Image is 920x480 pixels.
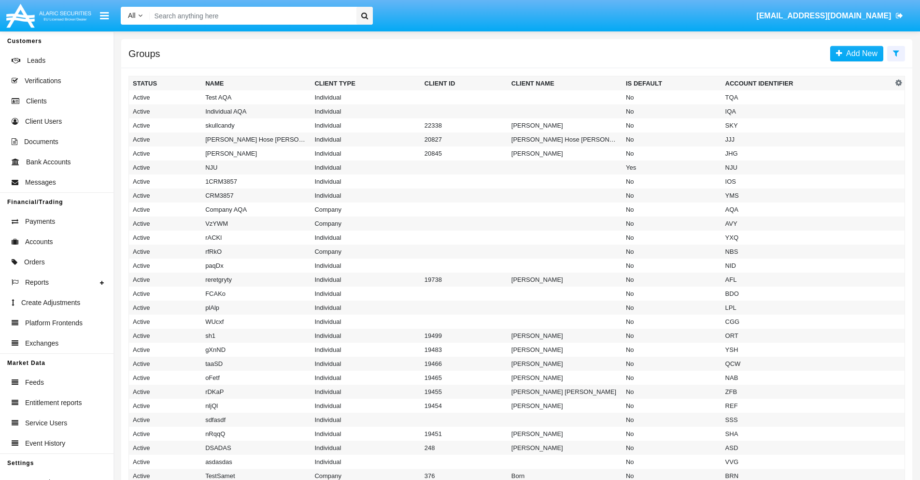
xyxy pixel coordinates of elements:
[622,385,722,399] td: No
[722,343,893,357] td: YSH
[311,357,420,371] td: Individual
[311,441,420,455] td: Individual
[622,315,722,329] td: No
[25,438,65,449] span: Event History
[722,259,893,273] td: NID
[622,259,722,273] td: No
[25,76,61,86] span: Verifications
[311,259,420,273] td: Individual
[622,203,722,217] td: No
[622,76,722,91] th: Is Default
[421,427,508,441] td: 19451
[26,96,47,106] span: Clients
[622,273,722,287] td: No
[311,217,420,231] td: Company
[201,203,311,217] td: Company AQA
[201,357,311,371] td: taaSD
[150,7,353,25] input: Search
[311,175,420,189] td: Individual
[129,132,202,146] td: Active
[752,2,908,29] a: [EMAIL_ADDRESS][DOMAIN_NAME]
[129,273,202,287] td: Active
[722,189,893,203] td: YMS
[508,371,622,385] td: [PERSON_NAME]
[129,329,202,343] td: Active
[129,217,202,231] td: Active
[311,118,420,132] td: Individual
[508,273,622,287] td: [PERSON_NAME]
[129,441,202,455] td: Active
[201,175,311,189] td: 1CRM3857
[722,90,893,104] td: TQA
[27,56,45,66] span: Leads
[421,441,508,455] td: 248
[508,385,622,399] td: [PERSON_NAME] [PERSON_NAME]
[201,371,311,385] td: oFetf
[129,104,202,118] td: Active
[129,315,202,329] td: Active
[421,118,508,132] td: 22338
[622,287,722,301] td: No
[508,329,622,343] td: [PERSON_NAME]
[622,175,722,189] td: No
[722,371,893,385] td: NAB
[129,343,202,357] td: Active
[722,76,893,91] th: Account Identifier
[311,455,420,469] td: Individual
[311,329,420,343] td: Individual
[311,160,420,175] td: Individual
[201,455,311,469] td: asdasdas
[311,245,420,259] td: Company
[722,231,893,245] td: YXQ
[830,46,883,61] a: Add New
[201,217,311,231] td: VzYWM
[622,357,722,371] td: No
[129,371,202,385] td: Active
[129,357,202,371] td: Active
[201,189,311,203] td: CRM3857
[201,245,311,259] td: rfRkO
[622,146,722,160] td: No
[129,203,202,217] td: Active
[129,413,202,427] td: Active
[24,257,45,267] span: Orders
[622,160,722,175] td: Yes
[622,217,722,231] td: No
[508,118,622,132] td: [PERSON_NAME]
[421,76,508,91] th: Client ID
[722,118,893,132] td: SKY
[421,146,508,160] td: 20845
[129,287,202,301] td: Active
[129,118,202,132] td: Active
[622,132,722,146] td: No
[421,385,508,399] td: 19455
[622,90,722,104] td: No
[722,245,893,259] td: NBS
[129,231,202,245] td: Active
[201,231,311,245] td: rACKl
[129,455,202,469] td: Active
[311,301,420,315] td: Individual
[311,287,420,301] td: Individual
[129,301,202,315] td: Active
[421,273,508,287] td: 19738
[622,118,722,132] td: No
[311,189,420,203] td: Individual
[722,385,893,399] td: ZFB
[311,371,420,385] td: Individual
[201,90,311,104] td: Test AQA
[311,231,420,245] td: Individual
[722,175,893,189] td: IOS
[128,12,136,19] span: All
[201,343,311,357] td: gXnND
[421,343,508,357] td: 19483
[722,287,893,301] td: BDO
[722,399,893,413] td: REF
[421,329,508,343] td: 19499
[201,441,311,455] td: DSADAS
[508,427,622,441] td: [PERSON_NAME]
[129,90,202,104] td: Active
[129,175,202,189] td: Active
[311,427,420,441] td: Individual
[722,315,893,329] td: CGG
